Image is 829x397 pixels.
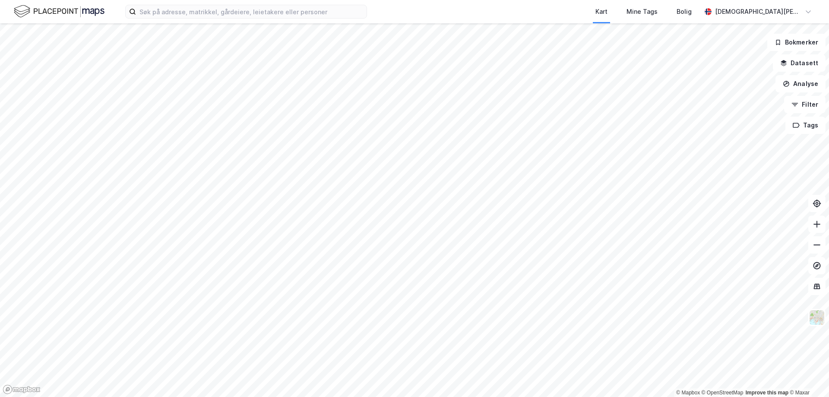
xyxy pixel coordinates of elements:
button: Datasett [773,54,826,72]
button: Bokmerker [767,34,826,51]
div: Kart [595,6,608,17]
a: Improve this map [746,390,788,396]
button: Filter [784,96,826,113]
button: Tags [785,117,826,134]
iframe: Chat Widget [786,356,829,397]
div: Bolig [677,6,692,17]
a: OpenStreetMap [702,390,744,396]
a: Mapbox [676,390,700,396]
img: Z [809,309,825,326]
button: Analyse [775,75,826,92]
div: [DEMOGRAPHIC_DATA][PERSON_NAME] [715,6,801,17]
input: Søk på adresse, matrikkel, gårdeiere, leietakere eller personer [136,5,367,18]
div: Mine Tags [626,6,658,17]
img: logo.f888ab2527a4732fd821a326f86c7f29.svg [14,4,104,19]
a: Mapbox homepage [3,384,41,394]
